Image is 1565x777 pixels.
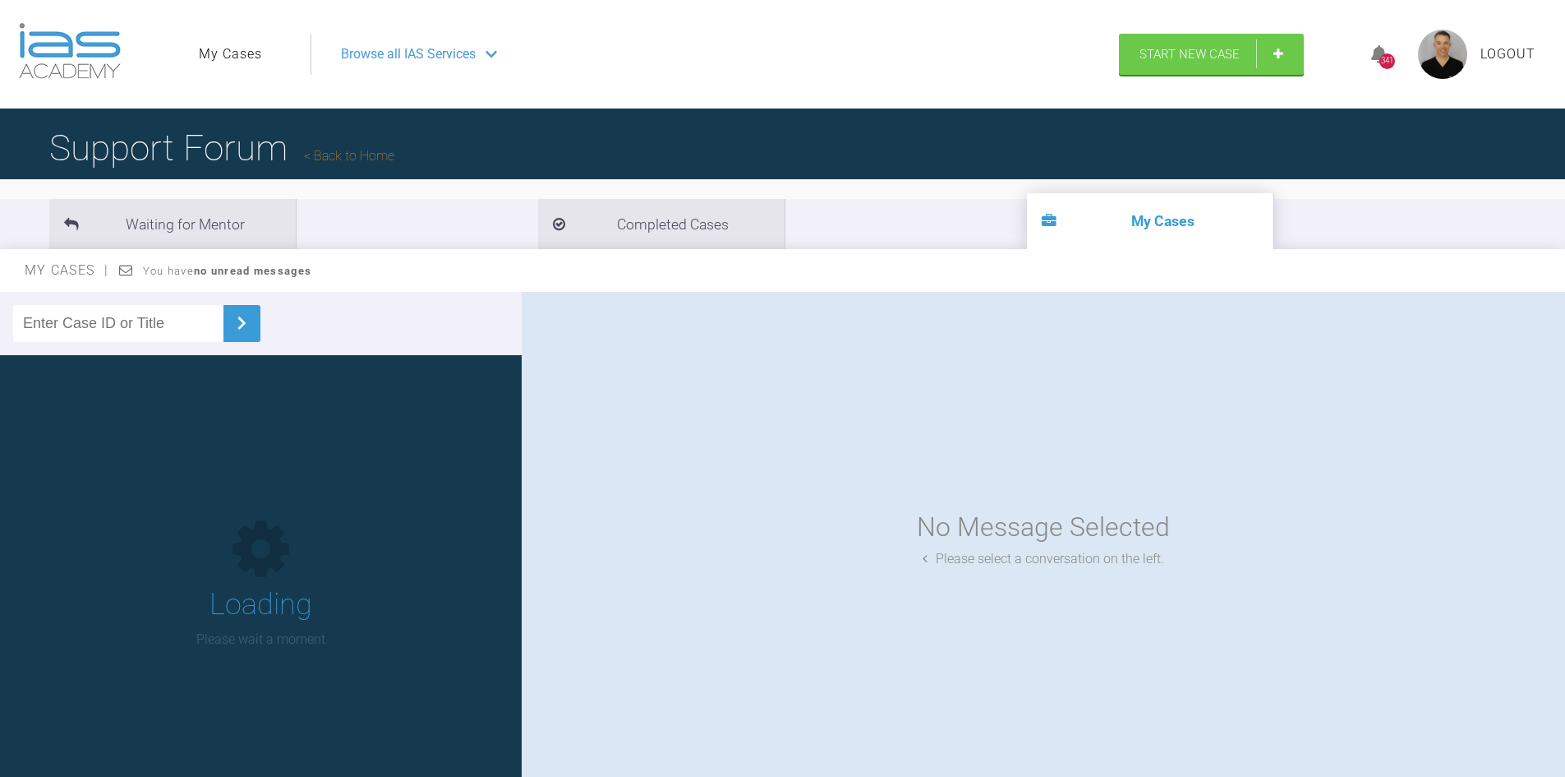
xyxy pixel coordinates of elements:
[13,305,223,342] input: Enter Case ID or Title
[1418,30,1467,79] img: profile.png
[1139,47,1240,62] span: Start New Case
[228,310,255,336] img: chevronRight.28bd32b0.svg
[1379,53,1395,69] div: 341
[341,44,476,65] span: Browse all IAS Services
[25,262,109,278] span: My Cases
[538,199,785,249] li: Completed Cases
[1119,34,1304,75] a: Start New Case
[143,265,311,277] span: You have
[209,581,312,629] h1: Loading
[917,506,1170,548] div: No Message Selected
[196,629,325,650] p: Please wait a moment
[194,265,311,277] strong: no unread messages
[1480,44,1535,65] a: Logout
[49,199,296,249] li: Waiting for Mentor
[49,119,394,177] h1: Support Forum
[1027,193,1273,249] li: My Cases
[304,148,394,164] a: Back to Home
[199,44,262,65] a: My Cases
[923,548,1164,570] div: Please select a conversation on the left.
[19,23,121,79] img: logo-light.3e3ef733.png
